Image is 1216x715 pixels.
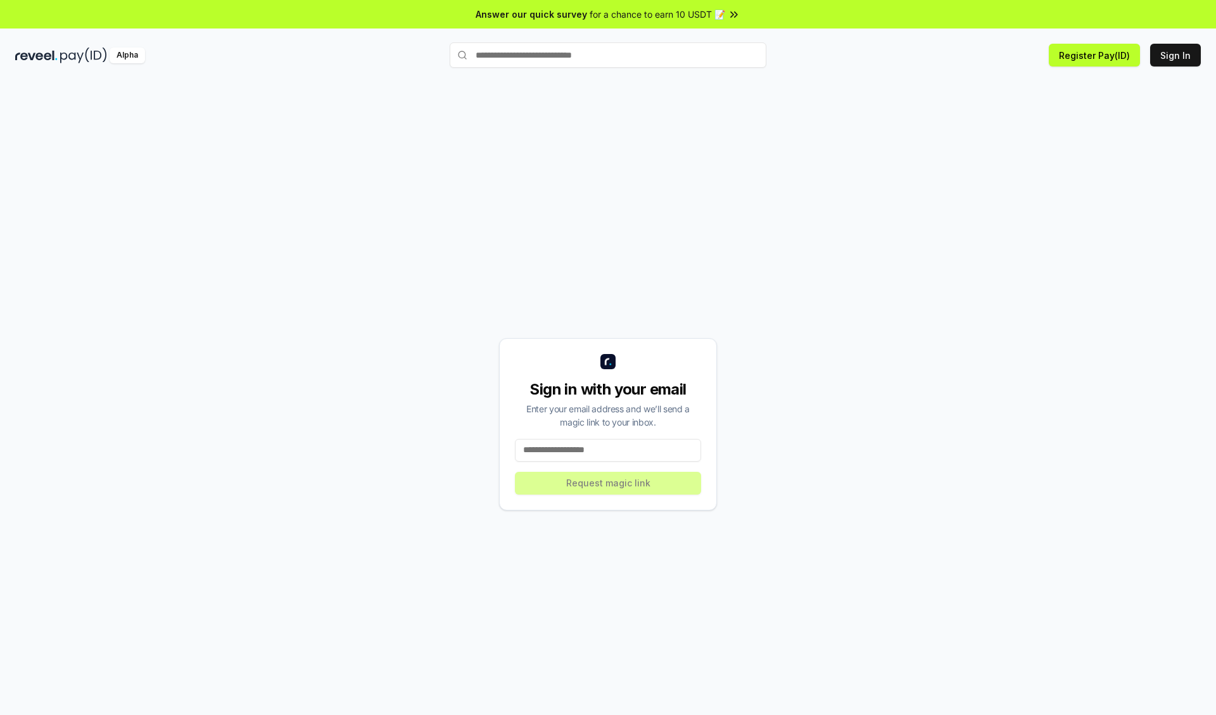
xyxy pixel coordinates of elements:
img: logo_small [600,354,616,369]
div: Enter your email address and we’ll send a magic link to your inbox. [515,402,701,429]
img: pay_id [60,47,107,63]
button: Sign In [1150,44,1201,66]
img: reveel_dark [15,47,58,63]
div: Alpha [110,47,145,63]
span: for a chance to earn 10 USDT 📝 [590,8,725,21]
div: Sign in with your email [515,379,701,400]
button: Register Pay(ID) [1049,44,1140,66]
span: Answer our quick survey [476,8,587,21]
